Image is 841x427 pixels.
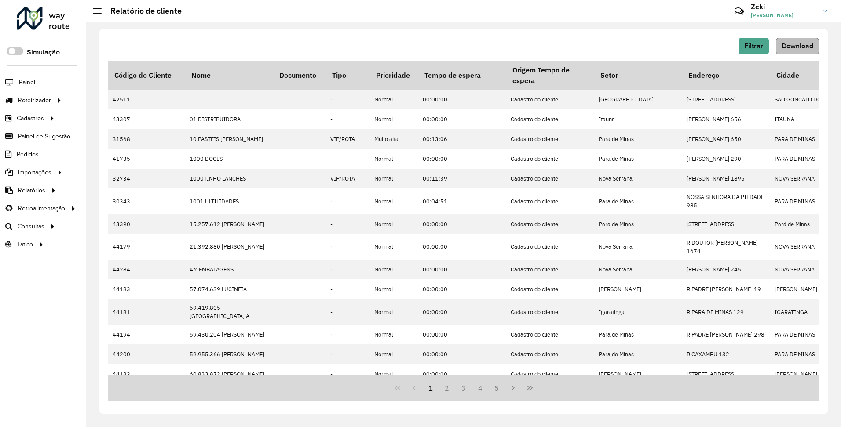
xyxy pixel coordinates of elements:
th: Prioridade [370,61,418,90]
td: - [326,325,370,344]
td: 1001 ULTILIDADES [185,188,273,214]
td: - [326,279,370,299]
button: 5 [489,380,505,396]
td: 59.955.366 [PERSON_NAME] [185,344,273,364]
td: [PERSON_NAME] 1896 [682,169,770,188]
td: R CAXAMBU 132 [682,344,770,364]
td: 00:00:00 [418,260,506,279]
td: - [326,234,370,260]
button: 2 [439,380,455,396]
span: Painel [19,78,35,87]
td: Nova Serrana [594,169,682,188]
td: Cadastro do cliente [506,344,594,364]
button: Next Page [505,380,522,396]
span: Cadastros [17,114,44,123]
td: 10 PASTEIS [PERSON_NAME] [185,129,273,149]
button: 4 [472,380,489,396]
th: Origem Tempo de espera [506,61,594,90]
th: Tempo de espera [418,61,506,90]
button: 3 [455,380,472,396]
td: 1000TINHO LANCHES [185,169,273,188]
td: Normal [370,344,418,364]
td: 00:00:00 [418,90,506,109]
td: 21.392.880 [PERSON_NAME] [185,234,273,260]
td: - [326,188,370,214]
span: Filtrar [744,42,763,50]
h2: Relatório de cliente [102,6,182,16]
td: VIP/ROTA [326,129,370,149]
td: Para de Minas [594,325,682,344]
td: - [326,344,370,364]
td: 4M EMBALAGENS [185,260,273,279]
td: 44181 [108,299,185,325]
td: Cadastro do cliente [506,234,594,260]
td: Normal [370,234,418,260]
td: 00:00:00 [418,325,506,344]
td: [STREET_ADDRESS] [682,90,770,109]
td: 00:00:00 [418,234,506,260]
td: 44182 [108,364,185,384]
td: Cadastro do cliente [506,260,594,279]
button: Download [776,38,819,54]
span: Importações [18,168,51,177]
td: [GEOGRAPHIC_DATA] [594,90,682,109]
td: R PADRE [PERSON_NAME] 298 [682,325,770,344]
td: 57.074.639 LUCINEIA [185,279,273,299]
td: [PERSON_NAME] 650 [682,129,770,149]
td: Para de Minas [594,129,682,149]
h3: Zeki [751,3,817,11]
label: Simulação [27,47,60,58]
td: 44179 [108,234,185,260]
td: [PERSON_NAME] 656 [682,109,770,129]
td: Cadastro do cliente [506,149,594,169]
th: Nome [185,61,273,90]
span: Roteirizador [18,96,51,105]
td: Normal [370,260,418,279]
td: Normal [370,279,418,299]
td: - [326,364,370,384]
td: [STREET_ADDRESS] [682,364,770,384]
td: - [326,149,370,169]
button: Last Page [522,380,538,396]
td: 00:00:00 [418,214,506,234]
td: Normal [370,90,418,109]
td: 59.419.805 [GEOGRAPHIC_DATA] A [185,299,273,325]
td: 60.833.872 [PERSON_NAME] [185,364,273,384]
th: Código do Cliente [108,61,185,90]
span: Painel de Sugestão [18,132,70,141]
span: [PERSON_NAME] [751,11,817,19]
td: NOSSA SENHORA DA PIEDADE 985 [682,188,770,214]
td: Cadastro do cliente [506,299,594,325]
td: - [326,109,370,129]
td: 44194 [108,325,185,344]
th: Setor [594,61,682,90]
td: Itauna [594,109,682,129]
td: Nova Serrana [594,234,682,260]
td: - [326,214,370,234]
td: Cadastro do cliente [506,129,594,149]
td: R PARA DE MINAS 129 [682,299,770,325]
td: Para de Minas [594,214,682,234]
td: 00:00:00 [418,364,506,384]
span: Consultas [18,222,44,231]
td: 43390 [108,214,185,234]
td: R PADRE [PERSON_NAME] 19 [682,279,770,299]
th: Tipo [326,61,370,90]
td: Cadastro do cliente [506,279,594,299]
td: 00:00:00 [418,109,506,129]
td: Normal [370,325,418,344]
td: Para de Minas [594,344,682,364]
td: [PERSON_NAME] [594,279,682,299]
td: Normal [370,109,418,129]
span: Tático [17,240,33,249]
td: 00:04:51 [418,188,506,214]
span: Relatórios [18,186,45,195]
td: 15.257.612 [PERSON_NAME] [185,214,273,234]
td: 44200 [108,344,185,364]
td: - [326,299,370,325]
td: 00:00:00 [418,344,506,364]
td: 00:00:00 [418,149,506,169]
td: Cadastro do cliente [506,109,594,129]
td: Cadastro do cliente [506,214,594,234]
td: 43307 [108,109,185,129]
